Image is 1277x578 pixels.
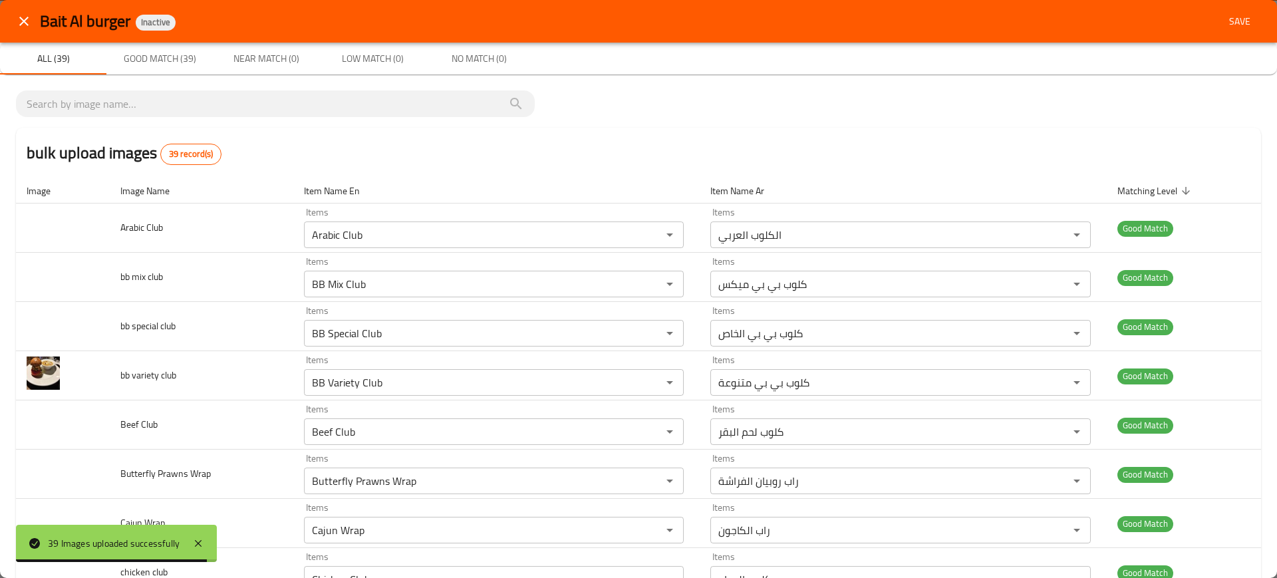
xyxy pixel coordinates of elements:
[660,324,679,343] button: Open
[120,268,163,285] span: bb mix club
[1067,472,1086,490] button: Open
[293,178,700,204] th: Item Name En
[1117,516,1173,531] span: Good Match
[1117,368,1173,384] span: Good Match
[660,422,679,441] button: Open
[327,51,418,67] span: Low Match (0)
[1224,13,1256,30] span: Save
[120,416,158,433] span: Beef Club
[48,536,180,551] div: 39 Images uploaded successfully
[160,144,221,165] div: Total records count
[114,51,205,67] span: Good Match (39)
[27,357,60,390] img: bb variety club
[1067,225,1086,244] button: Open
[1067,373,1086,392] button: Open
[8,5,40,37] button: close
[660,521,679,539] button: Open
[120,514,165,531] span: Cajun Wrap
[120,183,187,199] span: Image Name
[1067,521,1086,539] button: Open
[1117,221,1173,236] span: Good Match
[120,317,176,335] span: bb special club
[1117,270,1173,285] span: Good Match
[1117,418,1173,433] span: Good Match
[1067,324,1086,343] button: Open
[660,275,679,293] button: Open
[27,141,221,165] h2: bulk upload images
[40,6,130,36] span: Bait Al burger
[1067,422,1086,441] button: Open
[1117,183,1195,199] span: Matching Level
[16,178,110,204] th: Image
[27,93,524,114] input: search
[660,373,679,392] button: Open
[8,51,98,67] span: All (39)
[700,178,1106,204] th: Item Name Ar
[660,225,679,244] button: Open
[1117,319,1173,335] span: Good Match
[1067,275,1086,293] button: Open
[136,17,176,28] span: Inactive
[660,472,679,490] button: Open
[120,465,211,482] span: Butterfly Prawns Wrap
[221,51,311,67] span: Near Match (0)
[1117,467,1173,482] span: Good Match
[161,148,221,161] span: 39 record(s)
[120,219,163,236] span: Arabic Club
[136,15,176,31] div: Inactive
[120,366,176,384] span: bb variety club
[1218,9,1261,34] button: Save
[434,51,524,67] span: No Match (0)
